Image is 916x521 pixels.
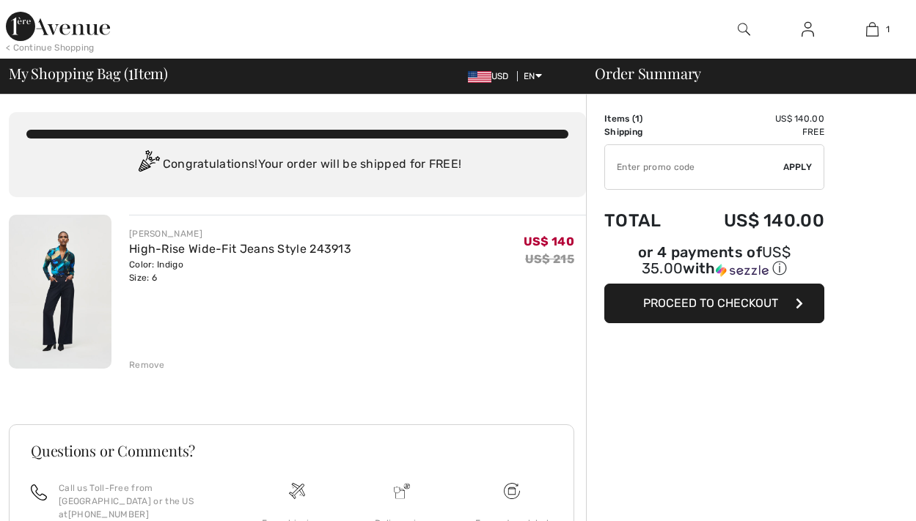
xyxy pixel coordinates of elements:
p: Call us Toll-Free from [GEOGRAPHIC_DATA] or the US at [59,481,227,521]
img: 1ère Avenue [6,12,110,41]
img: My Bag [866,21,879,38]
td: Free [684,125,824,138]
img: search the website [738,21,750,38]
span: Proceed to Checkout [643,296,778,310]
img: Congratulation2.svg [133,150,163,180]
span: USD [468,71,515,81]
div: < Continue Shopping [6,41,95,54]
div: [PERSON_NAME] [129,227,351,240]
a: Sign In [790,21,826,39]
span: 1 [128,62,133,81]
td: US$ 140.00 [684,196,824,245]
span: EN [524,71,542,81]
img: My Info [802,21,814,38]
img: Free shipping on orders over $99 [504,483,520,499]
div: or 4 payments of with [604,245,824,278]
td: US$ 140.00 [684,112,824,125]
div: Color: Indigo Size: 6 [129,258,351,284]
button: Proceed to Checkout [604,284,824,323]
span: 1 [635,114,640,124]
span: My Shopping Bag ( Item) [9,66,168,81]
div: Remove [129,358,165,372]
span: 1 [886,23,890,36]
img: Free shipping on orders over $99 [289,483,305,499]
td: Shipping [604,125,684,138]
s: US$ 215 [525,252,574,266]
img: Sezzle [716,264,769,277]
img: Delivery is a breeze since we pay the duties! [394,483,410,499]
div: Congratulations! Your order will be shipped for FREE! [26,150,568,180]
a: [PHONE_NUMBER] [68,509,149,520]
img: US Dollar [468,71,491,83]
h3: Questions or Comments? [31,443,552,458]
img: call [31,484,47,500]
a: 1 [841,21,904,38]
span: US$ 140 [524,234,574,248]
td: Items ( ) [604,112,684,125]
td: Total [604,196,684,245]
a: High-Rise Wide-Fit Jeans Style 243913 [129,242,351,256]
div: or 4 payments ofUS$ 35.00withSezzle Click to learn more about Sezzle [604,245,824,284]
div: Order Summary [577,66,907,81]
span: US$ 35.00 [642,243,791,277]
span: Apply [783,160,813,174]
img: High-Rise Wide-Fit Jeans Style 243913 [9,215,111,369]
input: Promo code [605,145,783,189]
